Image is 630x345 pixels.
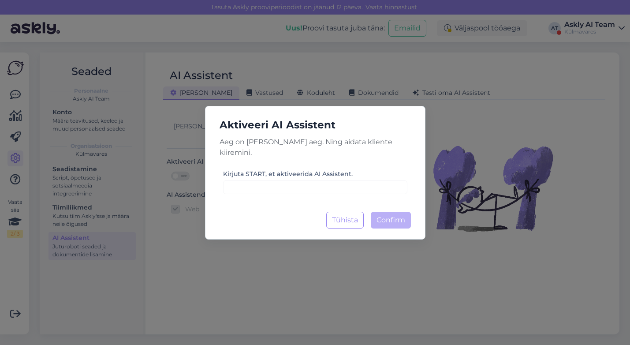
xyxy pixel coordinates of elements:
label: Kirjuta START, et aktiveerida AI Assistent. [223,169,353,179]
span: Confirm [377,216,405,224]
button: Confirm [371,212,411,229]
h5: Aktiveeri AI Assistent [212,117,418,133]
p: Aeg on [PERSON_NAME] aeg. Ning aidata kliente kiiremini. [212,137,418,158]
button: Tühista [326,212,364,229]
